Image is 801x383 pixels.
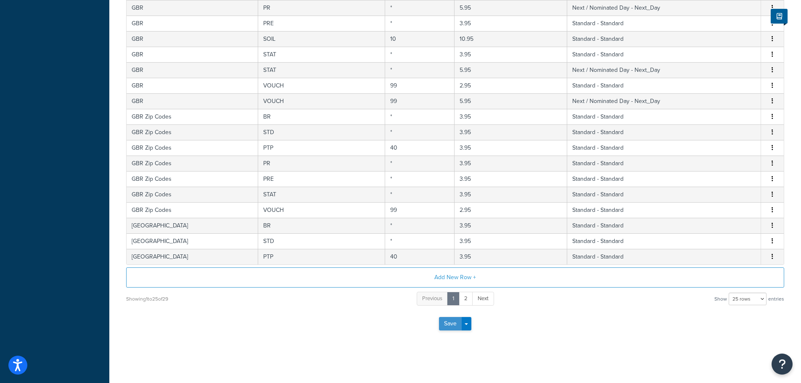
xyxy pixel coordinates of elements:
span: Previous [422,294,442,302]
td: Standard - Standard [567,16,761,31]
span: entries [768,293,784,305]
td: PTP [258,249,385,264]
td: 3.95 [455,171,567,187]
td: 10 [385,31,455,47]
td: STAT [258,47,385,62]
td: [GEOGRAPHIC_DATA] [127,233,258,249]
td: GBR Zip Codes [127,187,258,202]
td: 3.95 [455,233,567,249]
td: GBR [127,47,258,62]
td: 3.95 [455,218,567,233]
td: GBR [127,31,258,47]
td: BR [258,218,385,233]
td: GBR [127,78,258,93]
a: Previous [417,292,448,306]
td: STD [258,124,385,140]
td: Standard - Standard [567,249,761,264]
td: PR [258,156,385,171]
td: Standard - Standard [567,187,761,202]
td: VOUCH [258,93,385,109]
td: [GEOGRAPHIC_DATA] [127,218,258,233]
td: Standard - Standard [567,31,761,47]
td: 5.95 [455,93,567,109]
td: Standard - Standard [567,171,761,187]
span: Show [714,293,727,305]
td: 3.95 [455,249,567,264]
td: Next / Nominated Day - Next_Day [567,62,761,78]
td: VOUCH [258,78,385,93]
td: 99 [385,93,455,109]
td: [GEOGRAPHIC_DATA] [127,249,258,264]
td: GBR Zip Codes [127,156,258,171]
td: GBR Zip Codes [127,140,258,156]
td: GBR Zip Codes [127,171,258,187]
td: Standard - Standard [567,218,761,233]
td: Standard - Standard [567,202,761,218]
td: 99 [385,78,455,93]
td: 10.95 [455,31,567,47]
td: 3.95 [455,124,567,140]
td: 2.95 [455,202,567,218]
td: 3.95 [455,156,567,171]
td: PTP [258,140,385,156]
td: Standard - Standard [567,233,761,249]
button: Show Help Docs [771,9,788,24]
button: Save [439,317,462,330]
td: 3.95 [455,109,567,124]
td: GBR Zip Codes [127,202,258,218]
td: Standard - Standard [567,124,761,140]
td: 3.95 [455,187,567,202]
td: 99 [385,202,455,218]
td: STD [258,233,385,249]
span: Next [478,294,489,302]
a: 2 [459,292,473,306]
td: STAT [258,187,385,202]
td: Standard - Standard [567,156,761,171]
a: Next [472,292,494,306]
td: PRE [258,16,385,31]
a: 1 [447,292,460,306]
button: Add New Row + [126,267,784,288]
td: Standard - Standard [567,140,761,156]
button: Open Resource Center [772,354,793,375]
td: STAT [258,62,385,78]
td: 40 [385,249,455,264]
td: BR [258,109,385,124]
td: SOIL [258,31,385,47]
td: 2.95 [455,78,567,93]
td: GBR Zip Codes [127,109,258,124]
td: PRE [258,171,385,187]
td: Standard - Standard [567,78,761,93]
td: 5.95 [455,62,567,78]
td: GBR [127,16,258,31]
td: 3.95 [455,47,567,62]
td: Next / Nominated Day - Next_Day [567,93,761,109]
td: GBR Zip Codes [127,124,258,140]
td: 3.95 [455,140,567,156]
td: 40 [385,140,455,156]
td: Standard - Standard [567,109,761,124]
td: VOUCH [258,202,385,218]
td: Standard - Standard [567,47,761,62]
td: GBR [127,93,258,109]
div: Showing 1 to 25 of 29 [126,293,168,305]
td: GBR [127,62,258,78]
td: 3.95 [455,16,567,31]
